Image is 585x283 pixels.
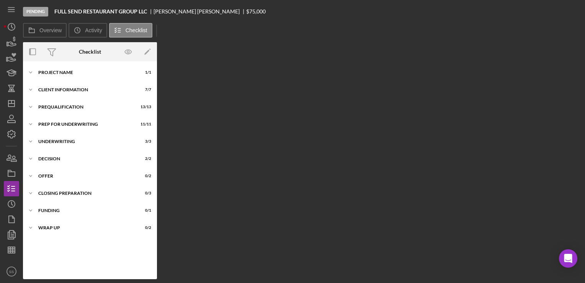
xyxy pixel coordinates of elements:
[38,174,132,178] div: Offer
[69,23,107,38] button: Activity
[109,23,152,38] button: Checklist
[246,8,266,15] span: $75,000
[38,156,132,161] div: Decision
[137,105,151,109] div: 13 / 13
[154,8,246,15] div: [PERSON_NAME] [PERSON_NAME]
[23,7,48,16] div: Pending
[137,174,151,178] div: 0 / 2
[137,191,151,196] div: 0 / 3
[137,225,151,230] div: 0 / 2
[137,156,151,161] div: 2 / 2
[23,23,67,38] button: Overview
[137,139,151,144] div: 3 / 3
[39,27,62,33] label: Overview
[38,105,132,109] div: Prequalification
[9,270,14,274] text: SS
[137,70,151,75] div: 1 / 1
[4,264,19,279] button: SS
[559,249,577,268] div: Open Intercom Messenger
[137,87,151,92] div: 7 / 7
[137,208,151,213] div: 0 / 1
[38,87,132,92] div: Client Information
[38,208,132,213] div: Funding
[79,49,101,55] div: Checklist
[38,122,132,127] div: Prep for Underwriting
[85,27,102,33] label: Activity
[38,139,132,144] div: Underwriting
[54,8,147,15] b: FULL SEND RESTAURANT GROUP LLC
[38,191,132,196] div: Closing Preparation
[126,27,147,33] label: Checklist
[38,225,132,230] div: Wrap Up
[38,70,132,75] div: Project Name
[137,122,151,127] div: 11 / 11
